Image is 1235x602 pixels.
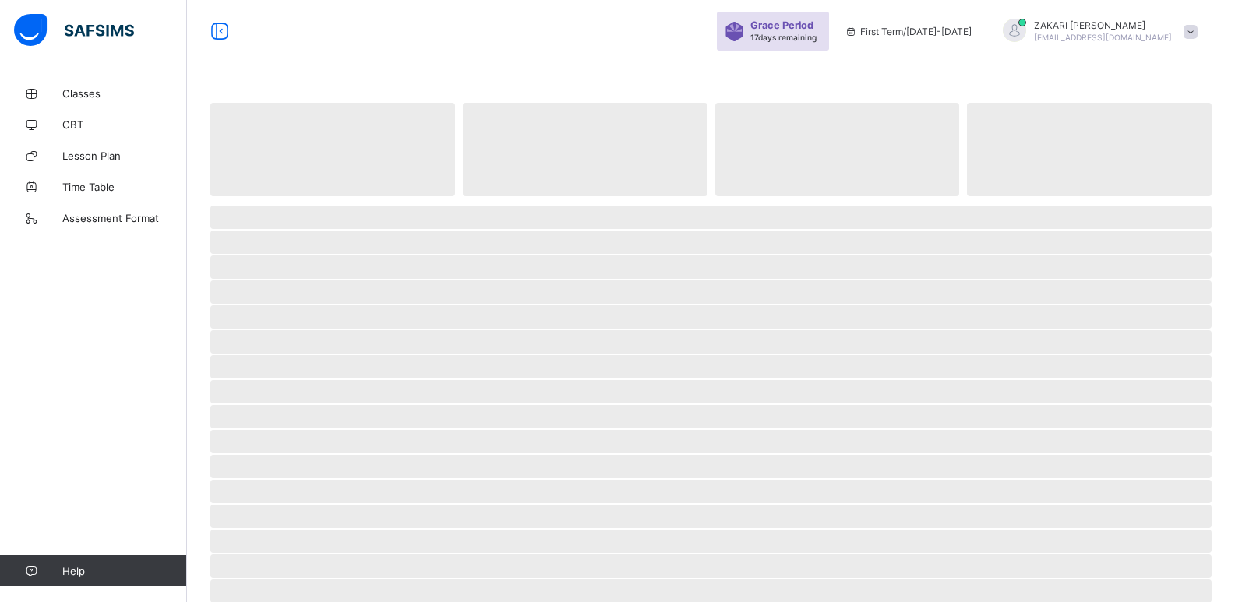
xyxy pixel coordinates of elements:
[62,212,187,224] span: Assessment Format
[62,565,186,577] span: Help
[715,103,960,196] span: ‌
[62,87,187,100] span: Classes
[725,22,744,41] img: sticker-purple.71386a28dfed39d6af7621340158ba97.svg
[750,33,817,42] span: 17 days remaining
[210,530,1212,553] span: ‌
[210,330,1212,354] span: ‌
[1034,33,1172,42] span: [EMAIL_ADDRESS][DOMAIN_NAME]
[62,118,187,131] span: CBT
[210,430,1212,453] span: ‌
[210,231,1212,254] span: ‌
[62,150,187,162] span: Lesson Plan
[14,14,134,47] img: safsims
[210,455,1212,478] span: ‌
[463,103,707,196] span: ‌
[62,181,187,193] span: Time Table
[210,280,1212,304] span: ‌
[987,19,1205,44] div: ZAKARIAHMED
[210,505,1212,528] span: ‌
[750,19,813,31] span: Grace Period
[967,103,1212,196] span: ‌
[210,380,1212,403] span: ‌
[210,206,1212,229] span: ‌
[210,103,455,196] span: ‌
[210,554,1212,578] span: ‌
[210,255,1212,279] span: ‌
[210,480,1212,503] span: ‌
[210,405,1212,428] span: ‌
[210,355,1212,378] span: ‌
[845,26,972,37] span: session/term information
[1034,19,1172,31] span: ZAKARI [PERSON_NAME]
[210,305,1212,329] span: ‌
